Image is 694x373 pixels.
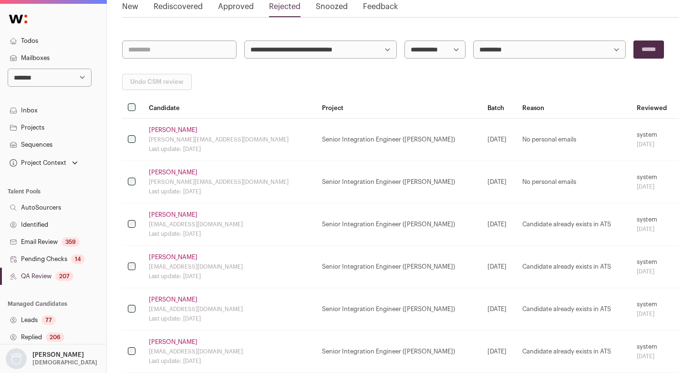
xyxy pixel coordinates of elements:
[149,230,311,238] div: Last update: [DATE]
[482,331,517,373] td: [DATE]
[46,333,64,342] div: 206
[482,246,517,288] td: [DATE]
[269,1,300,16] a: Rejected
[143,98,316,119] th: Candidate
[149,188,311,195] div: Last update: [DATE]
[149,136,311,143] div: [PERSON_NAME][EMAIL_ADDRESS][DOMAIN_NAME]
[4,10,32,29] img: Wellfound
[631,119,679,161] td: system
[41,315,56,325] div: 77
[32,359,97,366] p: [DEMOGRAPHIC_DATA]
[149,178,311,186] div: [PERSON_NAME][EMAIL_ADDRESS][DOMAIN_NAME]
[316,331,482,373] td: Senior Integration Engineer ([PERSON_NAME])
[149,305,311,313] div: [EMAIL_ADDRESS][DOMAIN_NAME]
[316,161,482,203] td: Senior Integration Engineer ([PERSON_NAME])
[517,203,631,246] td: Candidate already exists in ATS
[631,98,679,119] th: Reviewed
[149,315,311,323] div: Last update: [DATE]
[149,253,197,261] a: [PERSON_NAME]
[517,119,631,161] td: No personal emails
[71,254,85,264] div: 14
[316,288,482,331] td: Senior Integration Engineer ([PERSON_NAME])
[149,296,197,303] a: [PERSON_NAME]
[631,331,679,373] td: system
[8,159,66,167] div: Project Context
[149,211,197,219] a: [PERSON_NAME]
[482,161,517,203] td: [DATE]
[149,338,197,346] a: [PERSON_NAME]
[55,272,73,281] div: 207
[631,161,679,203] td: system
[149,263,311,271] div: [EMAIL_ADDRESS][DOMAIN_NAME]
[517,161,631,203] td: No personal emails
[517,98,631,119] th: Reason
[637,353,673,360] div: [DATE]
[482,203,517,246] td: [DATE]
[637,310,673,318] div: [DATE]
[149,272,311,280] div: Last update: [DATE]
[316,119,482,161] td: Senior Integration Engineer ([PERSON_NAME])
[316,1,348,16] a: Snoozed
[149,221,311,228] div: [EMAIL_ADDRESS][DOMAIN_NAME]
[631,246,679,288] td: system
[149,169,197,176] a: [PERSON_NAME]
[637,183,673,191] div: [DATE]
[316,98,482,119] th: Project
[517,288,631,331] td: Candidate already exists in ATS
[482,98,517,119] th: Batch
[637,225,673,233] div: [DATE]
[4,348,99,369] button: Open dropdown
[316,203,482,246] td: Senior Integration Engineer ([PERSON_NAME])
[517,331,631,373] td: Candidate already exists in ATS
[631,203,679,246] td: system
[149,126,197,134] a: [PERSON_NAME]
[154,1,203,16] a: Rediscovered
[316,246,482,288] td: Senior Integration Engineer ([PERSON_NAME])
[62,237,80,247] div: 359
[517,246,631,288] td: Candidate already exists in ATS
[482,119,517,161] td: [DATE]
[8,156,80,170] button: Open dropdown
[6,348,27,369] img: nopic.png
[482,288,517,331] td: [DATE]
[149,145,311,153] div: Last update: [DATE]
[32,351,84,359] p: [PERSON_NAME]
[363,1,398,16] a: Feedback
[631,288,679,331] td: system
[637,268,673,275] div: [DATE]
[218,1,254,16] a: Approved
[149,357,311,365] div: Last update: [DATE]
[637,141,673,148] div: [DATE]
[149,348,311,355] div: [EMAIL_ADDRESS][DOMAIN_NAME]
[122,1,138,16] a: New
